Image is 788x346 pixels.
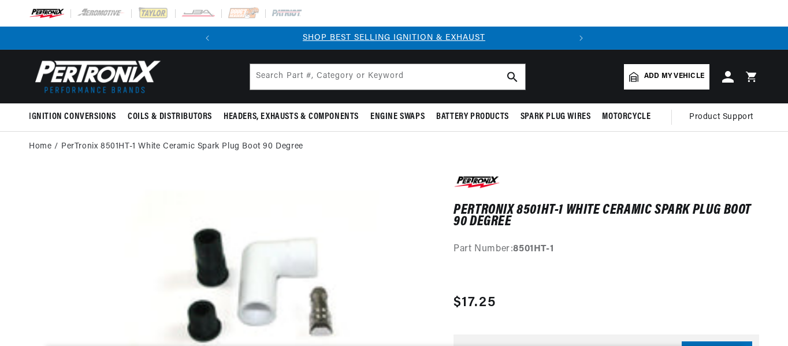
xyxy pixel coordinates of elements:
[513,244,553,254] strong: 8501HT-1
[219,32,570,44] div: Announcement
[570,27,593,50] button: Translation missing: en.sections.announcements.next_announcement
[689,111,753,124] span: Product Support
[29,140,759,153] nav: breadcrumbs
[500,64,525,90] button: search button
[224,111,359,123] span: Headers, Exhausts & Components
[644,71,704,82] span: Add my vehicle
[454,204,759,228] h1: PerTronix 8501HT-1 White Ceramic Spark Plug Boot 90 Degree
[370,111,425,123] span: Engine Swaps
[196,27,219,50] button: Translation missing: en.sections.announcements.previous_announcement
[219,32,570,44] div: 1 of 2
[454,242,759,257] div: Part Number:
[29,140,51,153] a: Home
[122,103,218,131] summary: Coils & Distributors
[29,57,162,96] img: Pertronix
[218,103,365,131] summary: Headers, Exhausts & Components
[61,140,303,153] a: PerTronix 8501HT-1 White Ceramic Spark Plug Boot 90 Degree
[515,103,597,131] summary: Spark Plug Wires
[303,34,485,42] a: SHOP BEST SELLING IGNITION & EXHAUST
[128,111,212,123] span: Coils & Distributors
[29,111,116,123] span: Ignition Conversions
[365,103,430,131] summary: Engine Swaps
[29,103,122,131] summary: Ignition Conversions
[521,111,591,123] span: Spark Plug Wires
[250,64,525,90] input: Search Part #, Category or Keyword
[596,103,656,131] summary: Motorcycle
[624,64,709,90] a: Add my vehicle
[430,103,515,131] summary: Battery Products
[602,111,651,123] span: Motorcycle
[689,103,759,131] summary: Product Support
[454,292,496,313] span: $17.25
[436,111,509,123] span: Battery Products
